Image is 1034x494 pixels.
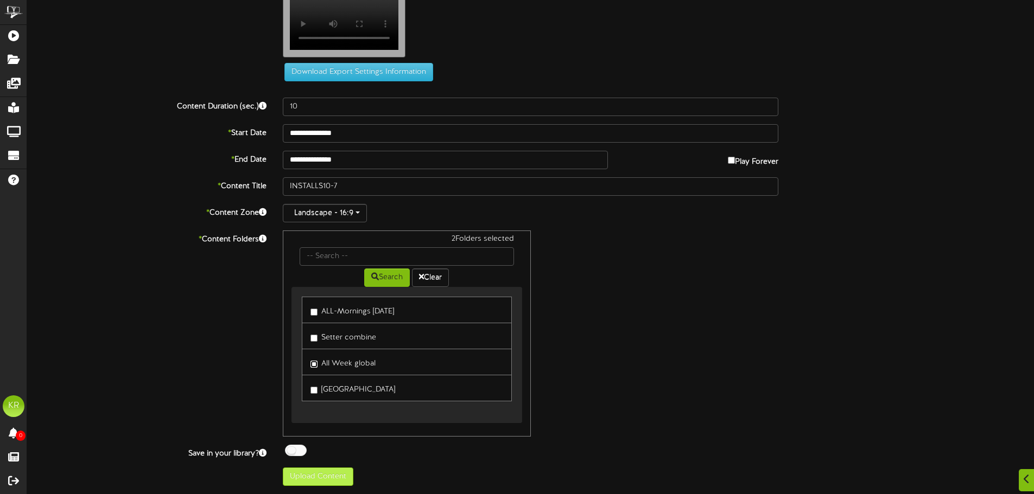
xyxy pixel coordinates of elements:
label: End Date [19,151,275,165]
label: Content Duration (sec.) [19,98,275,112]
a: Download Export Settings Information [279,68,433,76]
div: 2 Folders selected [291,234,522,247]
button: Upload Content [283,467,353,486]
label: Content Zone [19,204,275,219]
span: 0 [16,431,26,441]
label: Play Forever [728,151,778,168]
input: [GEOGRAPHIC_DATA] [310,387,318,394]
input: Play Forever [728,157,735,164]
label: Content Folders [19,230,275,245]
label: Setter combine [310,329,376,343]
label: Start Date [19,124,275,139]
input: Title of this Content [283,177,778,196]
input: Setter combine [310,335,318,342]
input: All Week global [310,361,318,368]
input: ALL-Mornings [DATE] [310,309,318,316]
label: Save in your library? [19,445,275,459]
button: Search [364,268,410,287]
label: [GEOGRAPHIC_DATA] [310,381,395,395]
label: All Week global [310,355,376,369]
button: Clear [412,268,449,287]
button: Download Export Settings Information [284,63,433,81]
input: -- Search -- [300,247,513,266]
label: Content Title [19,177,275,192]
div: KR [3,395,24,417]
label: ALL-Mornings [DATE] [310,303,394,317]
button: Landscape - 16:9 [283,204,367,222]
